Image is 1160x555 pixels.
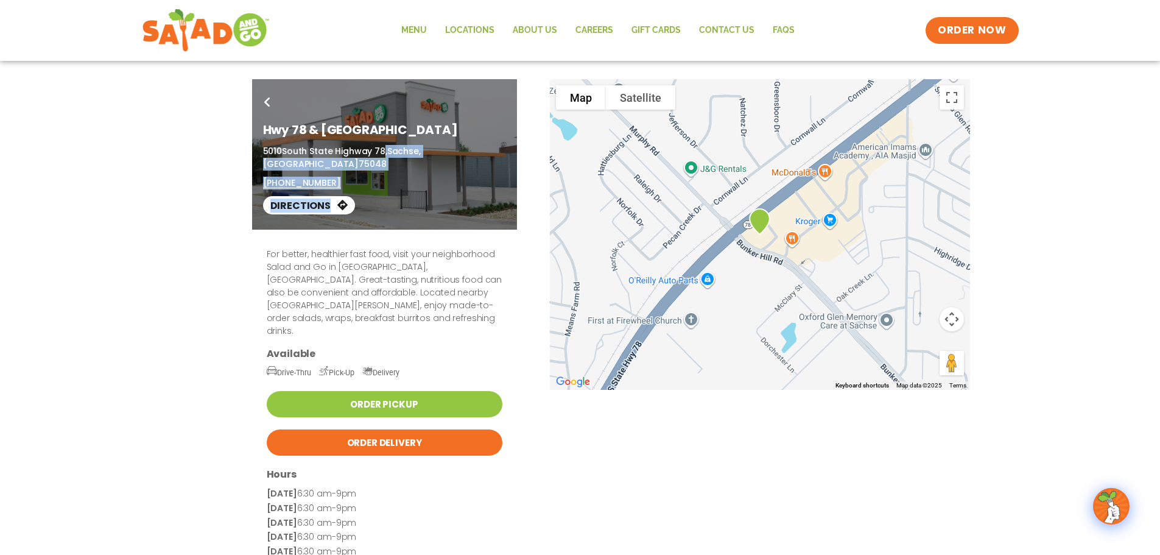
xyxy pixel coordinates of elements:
span: Drive-Thru [267,368,311,377]
a: Contact Us [690,16,764,44]
p: 6:30 am-9pm [267,487,502,501]
span: Delivery [362,368,399,377]
a: Locations [436,16,504,44]
a: ORDER NOW [926,17,1018,44]
p: For better, healthier fast food, visit your neighborhood Salad and Go in [GEOGRAPHIC_DATA], [GEOG... [267,248,502,338]
span: Map data ©2025 [896,382,942,389]
h1: Hwy 78 & [GEOGRAPHIC_DATA] [263,121,506,139]
p: 6:30 am-9pm [267,516,502,531]
span: 75048 [359,158,386,170]
a: FAQs [764,16,804,44]
a: Directions [263,196,355,214]
span: Sachse, [387,145,421,157]
a: [PHONE_NUMBER] [263,177,341,189]
a: About Us [504,16,566,44]
span: ORDER NOW [938,23,1006,38]
a: Menu [392,16,436,44]
button: Drag Pegman onto the map to open Street View [940,351,964,375]
h3: Hours [267,468,502,481]
p: 6:30 am-9pm [267,501,502,516]
nav: Menu [392,16,804,44]
span: [GEOGRAPHIC_DATA] [263,158,359,170]
h3: Available [267,347,502,360]
p: 6:30 am-9pm [267,530,502,545]
span: Pick-Up [319,368,354,377]
a: Terms (opens in new tab) [949,382,966,389]
img: new-SAG-logo-768×292 [142,6,270,55]
strong: [DATE] [267,531,297,543]
a: Careers [566,16,622,44]
span: South State Highway 78, [282,145,387,157]
span: 5010 [263,145,282,157]
a: Order Delivery [267,430,502,456]
button: Map camera controls [940,307,964,331]
strong: [DATE] [267,517,297,529]
strong: [DATE] [267,487,297,500]
a: GIFT CARDS [622,16,690,44]
img: wpChatIcon [1094,489,1128,523]
strong: [DATE] [267,502,297,514]
a: Order Pickup [267,391,502,417]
